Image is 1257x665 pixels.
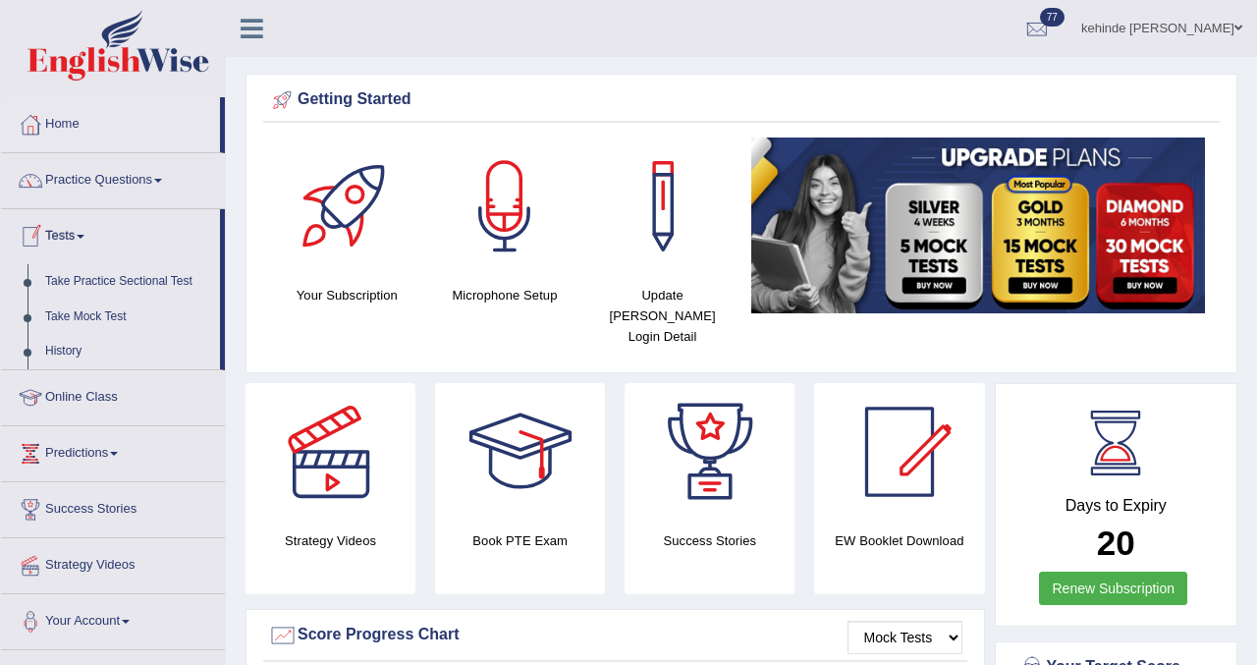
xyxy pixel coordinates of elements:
span: 77 [1040,8,1065,27]
a: Predictions [1,426,225,475]
a: Take Practice Sectional Test [36,264,220,300]
a: Take Mock Test [36,300,220,335]
a: Your Account [1,594,225,643]
h4: EW Booklet Download [814,530,984,551]
a: Tests [1,209,220,258]
h4: Book PTE Exam [435,530,605,551]
a: Online Class [1,370,225,419]
a: Renew Subscription [1039,572,1187,605]
a: Strategy Videos [1,538,225,587]
h4: Microphone Setup [436,285,574,305]
div: Getting Started [268,85,1215,115]
h4: Strategy Videos [246,530,415,551]
a: Success Stories [1,482,225,531]
h4: Your Subscription [278,285,416,305]
a: Home [1,97,220,146]
a: Practice Questions [1,153,225,202]
img: small5.jpg [751,138,1205,313]
h4: Success Stories [625,530,794,551]
div: Score Progress Chart [268,621,962,650]
h4: Update [PERSON_NAME] Login Detail [593,285,732,347]
h4: Days to Expiry [1017,497,1216,515]
a: History [36,334,220,369]
b: 20 [1097,524,1135,562]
